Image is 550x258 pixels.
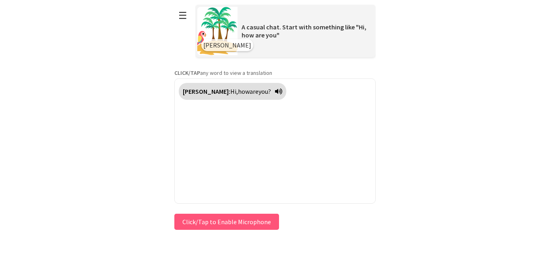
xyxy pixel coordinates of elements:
[174,5,191,26] button: ☰
[174,214,279,230] button: Click/Tap to Enable Microphone
[197,7,238,55] img: Scenario Image
[230,87,238,95] span: Hi,
[174,69,200,76] strong: CLICK/TAP
[183,87,230,95] strong: [PERSON_NAME]:
[238,87,250,95] span: how
[174,69,376,76] p: any word to view a translation
[250,87,258,95] span: are
[203,41,251,49] span: [PERSON_NAME]
[258,87,271,95] span: you?
[242,23,366,39] span: A casual chat. Start with something like "Hi, how are you"
[179,83,286,100] div: Click to translate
